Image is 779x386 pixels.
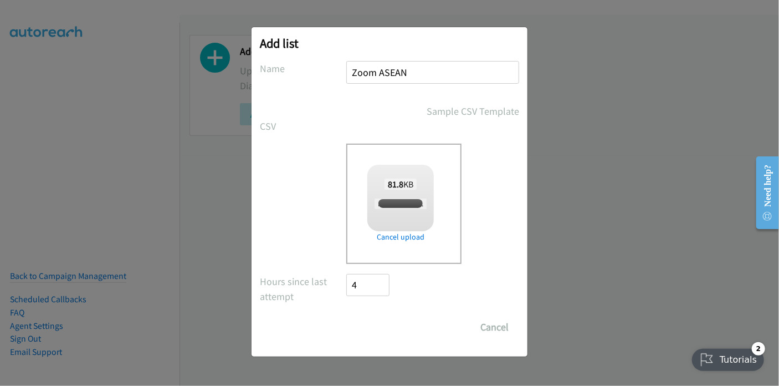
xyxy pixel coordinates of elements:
label: CSV [260,119,346,134]
button: Cancel [470,316,519,338]
label: Name [260,61,346,76]
span: report1755544306042.csv [375,199,454,209]
a: Sample CSV Template [427,104,519,119]
a: Cancel upload [367,231,434,243]
iframe: Resource Center [747,149,779,237]
span: KB [385,179,417,190]
strong: 81.8 [388,179,403,190]
iframe: Checklist [685,338,771,378]
label: Hours since last attempt [260,274,346,304]
h2: Add list [260,35,519,51]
